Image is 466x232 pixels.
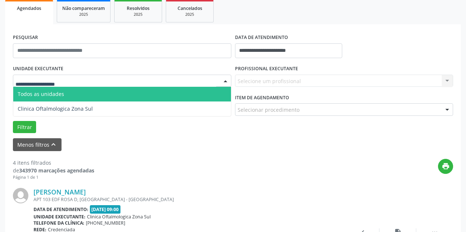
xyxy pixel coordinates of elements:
b: Data de atendimento: [34,206,88,213]
button: Menos filtroskeyboard_arrow_up [13,138,62,151]
div: 2025 [120,12,157,17]
label: Item de agendamento [235,92,289,103]
button: Filtrar [13,121,36,133]
label: DATA DE ATENDIMENTO [235,32,288,43]
i: keyboard_arrow_up [49,140,57,149]
b: Telefone da clínica: [34,220,84,226]
img: img [13,188,28,203]
label: PESQUISAR [13,32,38,43]
span: Agendados [17,5,41,11]
span: Clinica Oftalmologica Zona Sul [18,105,93,112]
button: print [438,159,453,174]
span: Resolvidos [127,5,150,11]
label: UNIDADE EXECUTANTE [13,63,63,75]
div: 4 itens filtrados [13,159,94,167]
span: Todos as unidades [18,90,64,97]
span: [DATE] 09:00 [90,205,121,214]
div: 2025 [171,12,208,17]
span: Clinica Oftalmologica Zona Sul [87,214,151,220]
label: PROFISSIONAL EXECUTANTE [235,63,298,75]
strong: 343970 marcações agendadas [19,167,94,174]
span: [PHONE_NUMBER] [86,220,125,226]
div: 2025 [62,12,105,17]
b: Unidade executante: [34,214,85,220]
div: APT 103 EDF ROSA D, [GEOGRAPHIC_DATA] - [GEOGRAPHIC_DATA] [34,196,343,203]
span: Cancelados [178,5,202,11]
div: de [13,167,94,174]
div: Página 1 de 1 [13,174,94,181]
span: Não compareceram [62,5,105,11]
a: [PERSON_NAME] [34,188,86,196]
i: print [442,162,450,170]
span: Selecionar procedimento [238,106,299,114]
